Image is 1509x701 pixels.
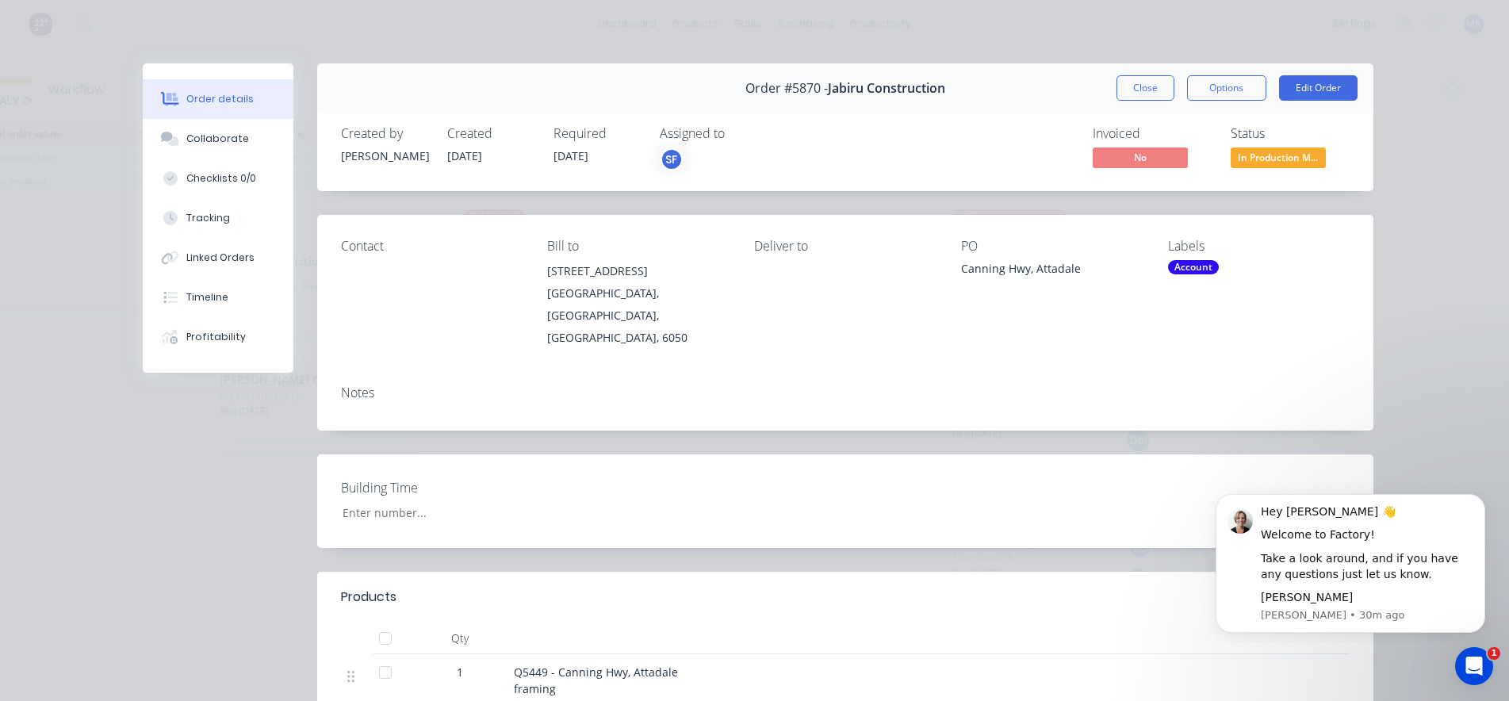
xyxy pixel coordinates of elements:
div: Required [553,126,641,141]
div: Qty [412,622,507,654]
span: No [1093,147,1188,167]
div: Collaborate [186,132,249,146]
button: Options [1187,75,1266,101]
div: Canning Hwy, Attadale [961,260,1143,282]
div: Contact [341,239,523,254]
div: [GEOGRAPHIC_DATA], [GEOGRAPHIC_DATA], [GEOGRAPHIC_DATA], 6050 [547,282,729,349]
span: 1 [457,664,463,680]
button: Order details [143,79,293,119]
div: Notes [341,385,1350,400]
span: Order #5870 - [745,81,828,96]
button: SF [660,147,684,171]
button: Edit Order [1279,75,1358,101]
span: In Production M... [1231,147,1326,167]
iframe: Intercom live chat [1455,647,1493,685]
input: Enter number... [329,500,538,524]
button: Checklists 0/0 [143,159,293,198]
div: PO [961,239,1143,254]
span: [DATE] [553,148,588,163]
span: [DATE] [447,148,482,163]
button: Timeline [143,278,293,317]
div: Created [447,126,534,141]
button: Linked Orders [143,238,293,278]
button: Tracking [143,198,293,238]
div: [STREET_ADDRESS][GEOGRAPHIC_DATA], [GEOGRAPHIC_DATA], [GEOGRAPHIC_DATA], 6050 [547,260,729,349]
div: Order details [186,92,254,106]
div: Timeline [186,290,228,305]
div: Products [341,588,396,607]
div: Invoiced [1093,126,1212,141]
div: Status [1231,126,1350,141]
div: [PERSON_NAME] [341,147,428,164]
button: Close [1116,75,1174,101]
div: Checklists 0/0 [186,171,256,186]
div: Tracking [186,211,230,225]
div: Bill to [547,239,729,254]
div: Labels [1168,239,1350,254]
div: Profitability [186,330,246,344]
div: [STREET_ADDRESS] [547,260,729,282]
iframe: Intercom notifications message [1192,480,1509,642]
span: Q5449 - Canning Hwy, Attadale framing [514,665,678,696]
div: Assigned to [660,126,818,141]
span: Jabiru Construction [828,81,945,96]
label: Building Time [341,478,539,497]
span: 1 [1488,647,1500,660]
div: Account [1168,260,1219,274]
button: Collaborate [143,119,293,159]
button: In Production M... [1231,147,1326,171]
button: Profitability [143,317,293,357]
div: Deliver to [754,239,936,254]
div: Created by [341,126,428,141]
div: Linked Orders [186,251,255,265]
